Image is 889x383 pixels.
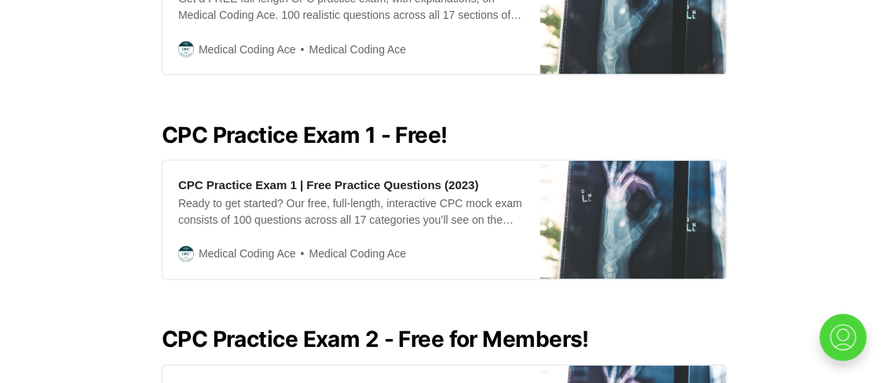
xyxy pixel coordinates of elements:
iframe: portal-trigger [807,306,889,383]
div: CPC Practice Exam 1 | Free Practice Questions (2023) [178,177,479,193]
div: Ready to get started? Our free, full-length, interactive CPC mock exam consists of 100 questions ... [178,195,525,228]
a: CPC Practice Exam 1 | Free Practice Questions (2023)Ready to get started? Our free, full-length, ... [162,160,727,280]
h2: CPC Practice Exam 1 - Free! [162,122,727,148]
span: Medical Coding Ace [296,246,407,264]
span: Medical Coding Ace [199,41,296,58]
h2: CPC Practice Exam 2 - Free for Members! [162,327,727,352]
span: Medical Coding Ace [199,246,296,263]
span: Medical Coding Ace [296,41,407,59]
